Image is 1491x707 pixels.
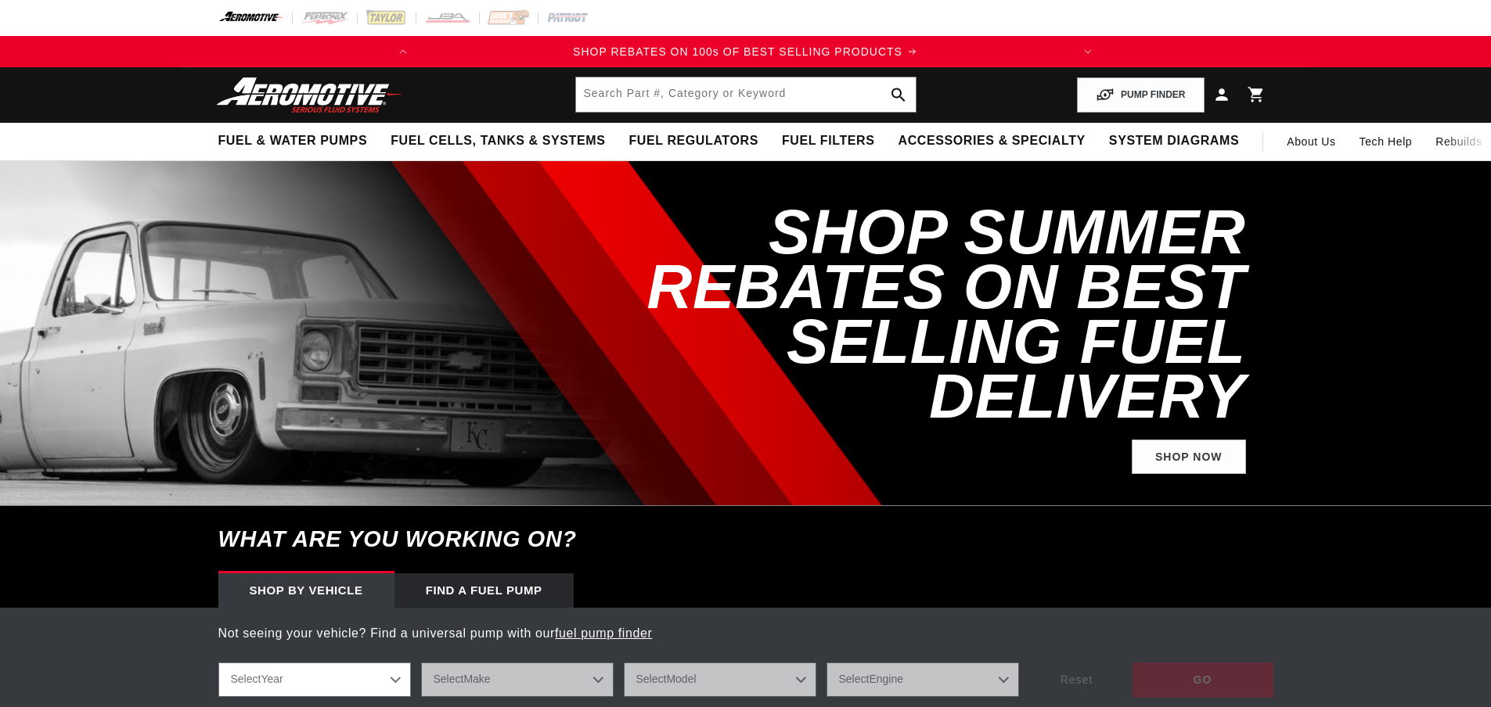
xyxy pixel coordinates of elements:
div: Announcement [419,43,1071,60]
div: Find a Fuel Pump [394,573,574,608]
div: 1 of 2 [419,43,1071,60]
a: About Us [1275,123,1347,160]
img: Aeromotive [212,77,408,113]
div: Shop by vehicle [218,573,394,608]
select: Year [218,662,411,697]
span: SHOP REBATES ON 100s OF BEST SELLING PRODUCTS [573,45,902,58]
button: PUMP FINDER [1077,77,1204,113]
a: Shop Now [1132,440,1246,475]
summary: Accessories & Specialty [887,123,1097,160]
span: Tech Help [1360,133,1413,150]
select: Make [421,662,614,697]
input: Search by Part Number, Category or Keyword [576,77,916,112]
span: Fuel Filters [782,133,875,149]
span: Fuel Regulators [628,133,758,149]
summary: Tech Help [1348,123,1424,160]
p: Not seeing your vehicle? Find a universal pump with our [218,623,1273,644]
span: About Us [1287,135,1335,148]
h6: What are you working on? [179,506,1313,572]
a: SHOP REBATES ON 100s OF BEST SELLING PRODUCTS [419,43,1071,60]
a: fuel pump finder [555,626,652,640]
button: Translation missing: en.sections.announcements.previous_announcement [387,36,419,67]
select: Model [624,662,816,697]
span: Fuel & Water Pumps [218,133,368,149]
summary: System Diagrams [1097,123,1251,160]
span: System Diagrams [1109,133,1239,149]
slideshow-component: Translation missing: en.sections.announcements.announcement_bar [179,36,1313,67]
button: Translation missing: en.sections.announcements.next_announcement [1072,36,1104,67]
h2: SHOP SUMMER REBATES ON BEST SELLING FUEL DELIVERY [577,205,1246,424]
button: search button [881,77,916,112]
span: Fuel Cells, Tanks & Systems [391,133,605,149]
span: Rebuilds [1435,133,1482,150]
summary: Fuel Regulators [617,123,769,160]
summary: Fuel Cells, Tanks & Systems [379,123,617,160]
span: Accessories & Specialty [899,133,1086,149]
summary: Fuel & Water Pumps [207,123,380,160]
summary: Fuel Filters [770,123,887,160]
select: Engine [827,662,1019,697]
